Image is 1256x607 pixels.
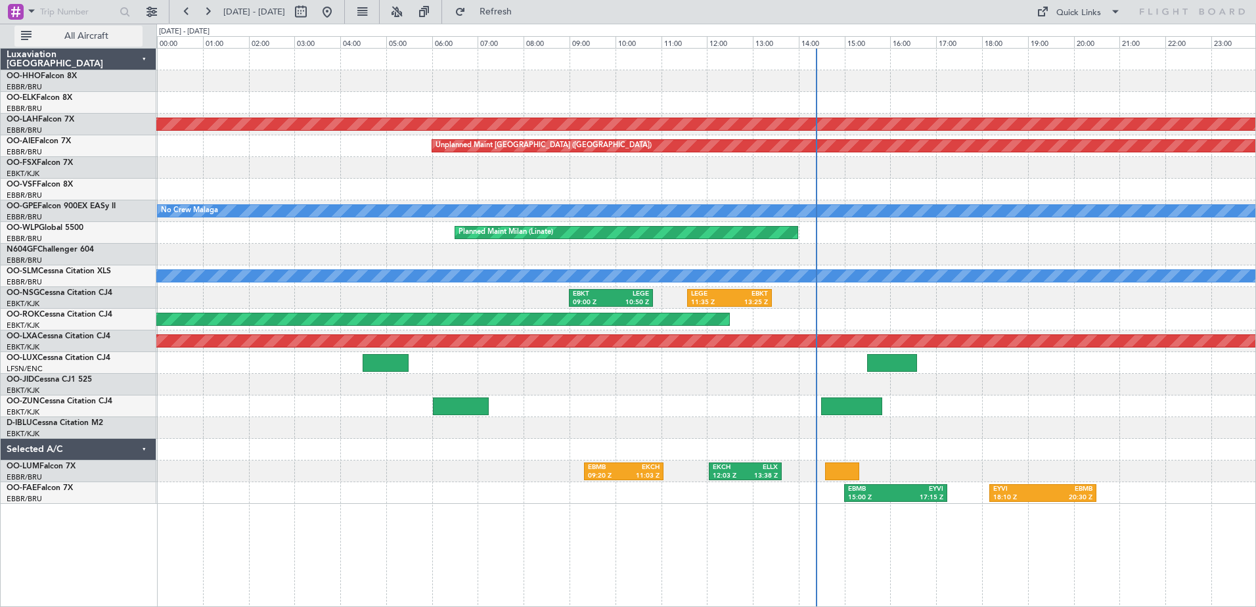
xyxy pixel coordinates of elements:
[570,36,616,48] div: 09:00
[1028,36,1074,48] div: 19:00
[7,462,76,470] a: OO-LUMFalcon 7X
[7,125,42,135] a: EBBR/BRU
[7,321,39,330] a: EBKT/KJK
[691,290,729,299] div: LEGE
[729,298,767,307] div: 13:25 Z
[573,298,611,307] div: 09:00 Z
[7,94,72,102] a: OO-ELKFalcon 8X
[7,299,39,309] a: EBKT/KJK
[157,36,203,48] div: 00:00
[7,256,42,265] a: EBBR/BRU
[294,36,340,48] div: 03:00
[7,181,73,189] a: OO-VSFFalcon 8X
[713,472,745,481] div: 12:03 Z
[713,463,745,472] div: EKCH
[993,485,1043,494] div: EYVI
[753,36,799,48] div: 13:00
[7,267,111,275] a: OO-SLMCessna Citation XLS
[7,116,74,124] a: OO-LAHFalcon 7X
[7,472,42,482] a: EBBR/BRU
[1030,1,1127,22] button: Quick Links
[524,36,570,48] div: 08:00
[707,36,753,48] div: 12:00
[573,290,611,299] div: EBKT
[1165,36,1211,48] div: 22:00
[7,289,112,297] a: OO-NSGCessna Citation CJ4
[7,277,42,287] a: EBBR/BRU
[249,36,295,48] div: 02:00
[161,201,218,221] div: No Crew Malaga
[7,116,38,124] span: OO-LAH
[7,246,37,254] span: N604GF
[478,36,524,48] div: 07:00
[7,72,41,80] span: OO-HHO
[745,463,777,472] div: ELLX
[7,137,71,145] a: OO-AIEFalcon 7X
[1043,485,1092,494] div: EBMB
[799,36,845,48] div: 14:00
[7,234,42,244] a: EBBR/BRU
[7,289,39,297] span: OO-NSG
[848,493,896,503] div: 15:00 Z
[7,104,42,114] a: EBBR/BRU
[7,419,103,427] a: D-IBLUCessna Citation M2
[7,354,37,362] span: OO-LUX
[7,419,32,427] span: D-IBLU
[7,246,94,254] a: N604GFChallenger 604
[203,36,249,48] div: 01:00
[7,159,73,167] a: OO-FSXFalcon 7X
[616,36,662,48] div: 10:00
[7,397,112,405] a: OO-ZUNCessna Citation CJ4
[623,463,659,472] div: EKCH
[159,26,210,37] div: [DATE] - [DATE]
[7,82,42,92] a: EBBR/BRU
[468,7,524,16] span: Refresh
[432,36,478,48] div: 06:00
[7,267,38,275] span: OO-SLM
[7,484,37,492] span: OO-FAE
[386,36,432,48] div: 05:00
[14,26,143,47] button: All Aircraft
[611,290,649,299] div: LEGE
[7,397,39,405] span: OO-ZUN
[459,223,553,242] div: Planned Maint Milan (Linate)
[588,463,623,472] div: EBMB
[588,472,623,481] div: 09:20 Z
[936,36,982,48] div: 17:00
[7,332,37,340] span: OO-LXA
[982,36,1028,48] div: 18:00
[7,169,39,179] a: EBKT/KJK
[7,72,77,80] a: OO-HHOFalcon 8X
[7,354,110,362] a: OO-LUXCessna Citation CJ4
[745,472,777,481] div: 13:38 Z
[436,136,652,156] div: Unplanned Maint [GEOGRAPHIC_DATA] ([GEOGRAPHIC_DATA])
[848,485,896,494] div: EBMB
[7,407,39,417] a: EBKT/KJK
[7,311,112,319] a: OO-ROKCessna Citation CJ4
[449,1,527,22] button: Refresh
[895,485,943,494] div: EYVI
[7,332,110,340] a: OO-LXACessna Citation CJ4
[7,342,39,352] a: EBKT/KJK
[662,36,707,48] div: 11:00
[7,191,42,200] a: EBBR/BRU
[7,159,37,167] span: OO-FSX
[7,386,39,395] a: EBKT/KJK
[7,212,42,222] a: EBBR/BRU
[845,36,891,48] div: 15:00
[7,311,39,319] span: OO-ROK
[1043,493,1092,503] div: 20:30 Z
[223,6,285,18] span: [DATE] - [DATE]
[1119,36,1165,48] div: 21:00
[34,32,139,41] span: All Aircraft
[7,484,73,492] a: OO-FAEFalcon 7X
[7,224,83,232] a: OO-WLPGlobal 5500
[7,181,37,189] span: OO-VSF
[7,137,35,145] span: OO-AIE
[40,2,116,22] input: Trip Number
[729,290,767,299] div: EBKT
[611,298,649,307] div: 10:50 Z
[7,462,39,470] span: OO-LUM
[993,493,1043,503] div: 18:10 Z
[340,36,386,48] div: 04:00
